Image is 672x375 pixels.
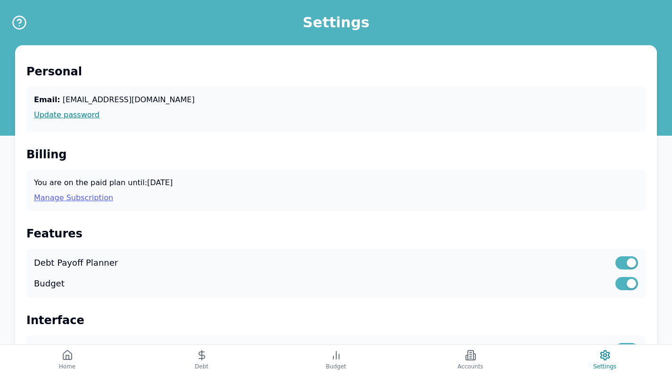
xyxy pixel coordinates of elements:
button: Budget [269,345,403,375]
a: Update password [34,109,638,121]
span: Budget [326,363,346,370]
p: You are on the paid plan until: [DATE] [34,177,638,188]
a: Manage Subscription [34,192,638,204]
button: Debt [134,345,269,375]
label: Debt Payoff Planner [34,256,118,269]
span: Accounts [457,363,483,370]
h1: Settings [303,14,370,31]
label: Budget [34,277,65,290]
button: Help [11,15,27,31]
h2: Interface [26,313,646,328]
span: Settings [593,363,616,370]
h2: Features [26,226,646,241]
label: Classic View [34,343,86,356]
button: Accounts [403,345,538,375]
p: [EMAIL_ADDRESS][DOMAIN_NAME] [34,94,638,106]
span: Home [59,363,75,370]
h2: Personal [26,64,646,79]
button: Settings [538,345,672,375]
span: Debt [195,363,208,370]
span: Email: [34,95,60,104]
h2: Billing [26,147,646,162]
